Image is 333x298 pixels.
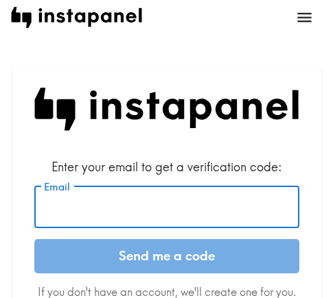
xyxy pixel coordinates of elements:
[11,7,142,28] img: instapanel
[34,88,299,131] img: Instapanel
[34,158,299,175] div: Enter your email to get a verification code:
[44,179,70,195] label: Email
[34,239,299,273] button: Send me a code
